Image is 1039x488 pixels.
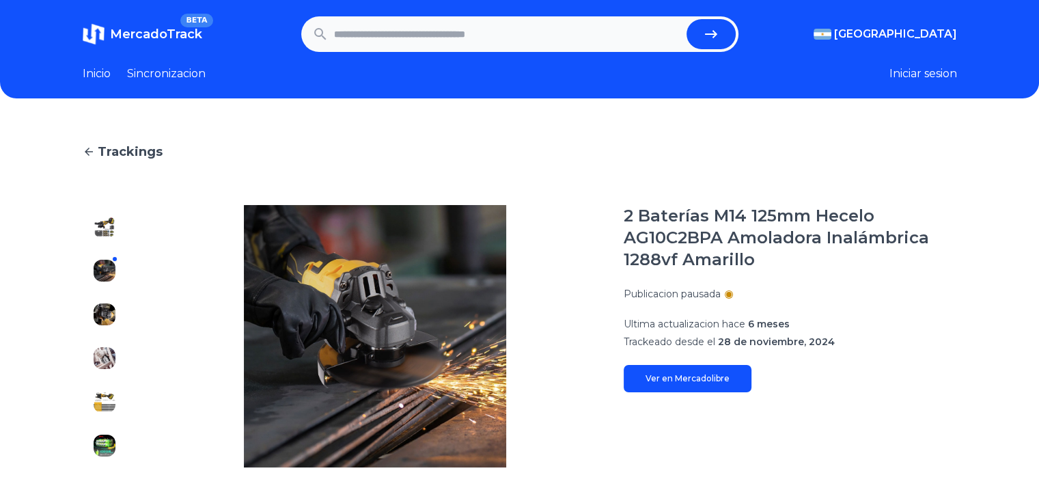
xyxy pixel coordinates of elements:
span: MercadoTrack [110,27,202,42]
span: Trackeado desde el [624,336,715,348]
a: MercadoTrackBETA [83,23,202,45]
img: 2 Baterías M14 125mm Hecelo AG10C2BPA Amoladora Inalámbrica 1288vf Amarillo [94,435,115,457]
h1: 2 Baterías M14 125mm Hecelo AG10C2BPA Amoladora Inalámbrica 1288vf Amarillo [624,205,957,271]
img: 2 Baterías M14 125mm Hecelo AG10C2BPA Amoladora Inalámbrica 1288vf Amarillo [94,391,115,413]
a: Ver en Mercadolibre [624,365,751,392]
a: Inicio [83,66,111,82]
span: Ultima actualizacion hace [624,318,745,330]
img: 2 Baterías M14 125mm Hecelo AG10C2BPA Amoladora Inalámbrica 1288vf Amarillo [154,205,596,467]
span: Trackings [98,142,163,161]
p: Publicacion pausada [624,287,721,301]
img: 2 Baterías M14 125mm Hecelo AG10C2BPA Amoladora Inalámbrica 1288vf Amarillo [94,347,115,369]
img: Argentina [814,29,831,40]
span: [GEOGRAPHIC_DATA] [834,26,957,42]
span: BETA [180,14,212,27]
img: 2 Baterías M14 125mm Hecelo AG10C2BPA Amoladora Inalámbrica 1288vf Amarillo [94,303,115,325]
span: 6 meses [748,318,790,330]
img: 2 Baterías M14 125mm Hecelo AG10C2BPA Amoladora Inalámbrica 1288vf Amarillo [94,260,115,282]
a: Trackings [83,142,957,161]
button: [GEOGRAPHIC_DATA] [814,26,957,42]
img: 2 Baterías M14 125mm Hecelo AG10C2BPA Amoladora Inalámbrica 1288vf Amarillo [94,216,115,238]
img: MercadoTrack [83,23,105,45]
a: Sincronizacion [127,66,206,82]
span: 28 de noviembre, 2024 [718,336,835,348]
button: Iniciar sesion [889,66,957,82]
